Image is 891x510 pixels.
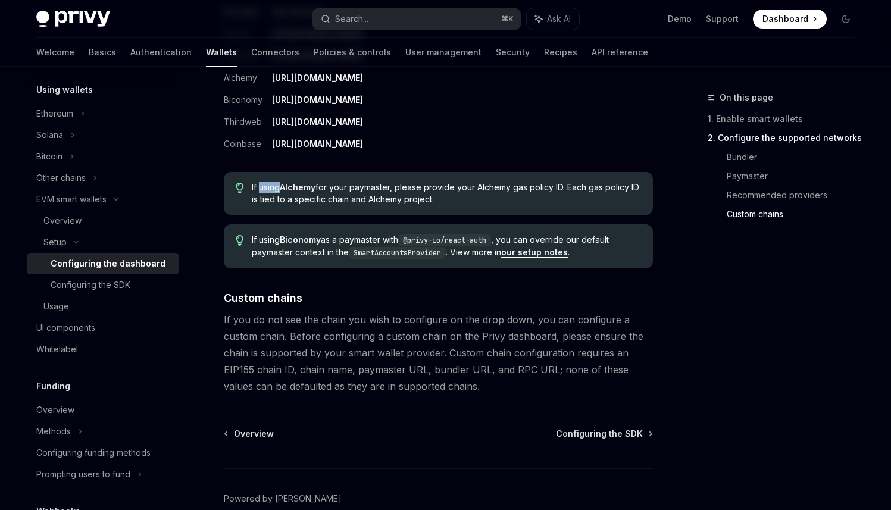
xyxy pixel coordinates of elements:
span: Configuring the SDK [556,428,643,440]
button: Search...⌘K [312,8,521,30]
div: EVM smart wallets [36,192,107,206]
div: Prompting users to fund [36,467,130,481]
strong: Biconomy [280,234,321,245]
td: Alchemy [224,67,267,89]
span: If using for your paymaster, please provide your Alchemy gas policy ID. Each gas policy ID is tie... [252,182,640,205]
div: Overview [43,214,82,228]
td: Biconomy [224,89,267,111]
a: Authentication [130,38,192,67]
span: Overview [234,428,274,440]
a: Configuring the SDK [27,274,179,296]
a: Powered by [PERSON_NAME] [224,493,342,505]
a: Support [706,13,739,25]
span: On this page [720,90,773,105]
div: Ethereum [36,107,73,121]
a: 1. Enable smart wallets [708,109,865,129]
div: Usage [43,299,69,314]
a: Demo [668,13,692,25]
div: Solana [36,128,63,142]
td: Thirdweb [224,111,267,133]
span: Ask AI [547,13,571,25]
div: UI components [36,321,95,335]
svg: Tip [236,235,244,246]
a: Recipes [544,38,577,67]
div: Setup [43,235,67,249]
a: Configuring funding methods [27,442,179,464]
span: ⌘ K [501,14,514,24]
span: Custom chains [224,290,302,306]
a: Welcome [36,38,74,67]
h5: Using wallets [36,83,93,97]
div: Configuring the dashboard [51,256,165,271]
a: Recommended providers [727,186,865,205]
span: If using as a paymaster with , you can override our default paymaster context in the . View more ... [252,234,640,259]
span: Dashboard [762,13,808,25]
a: Usage [27,296,179,317]
a: Configuring the dashboard [27,253,179,274]
a: Paymaster [727,167,865,186]
a: Security [496,38,530,67]
a: Policies & controls [314,38,391,67]
a: Basics [89,38,116,67]
a: API reference [592,38,648,67]
a: Overview [27,210,179,231]
code: SmartAccountsProvider [349,247,446,259]
svg: Tip [236,183,244,193]
img: dark logo [36,11,110,27]
a: Overview [27,399,179,421]
div: Whitelabel [36,342,78,356]
a: Overview [225,428,274,440]
code: @privy-io/react-auth [398,234,491,246]
a: Whitelabel [27,339,179,360]
div: Search... [335,12,368,26]
button: Toggle dark mode [836,10,855,29]
div: Bitcoin [36,149,62,164]
h5: Funding [36,379,70,393]
a: 2. Configure the supported networks [708,129,865,148]
span: If you do not see the chain you wish to configure on the drop down, you can configure a custom ch... [224,311,653,395]
a: Configuring the SDK [556,428,652,440]
strong: Alchemy [280,182,315,192]
a: Connectors [251,38,299,67]
a: Wallets [206,38,237,67]
a: [URL][DOMAIN_NAME] [272,95,363,105]
a: [URL][DOMAIN_NAME] [272,117,363,127]
a: UI components [27,317,179,339]
div: Overview [36,403,74,417]
a: Custom chains [727,205,865,224]
a: [URL][DOMAIN_NAME] [272,139,363,149]
a: [URL][DOMAIN_NAME] [272,73,363,83]
button: Ask AI [527,8,579,30]
td: Coinbase [224,133,267,155]
a: Bundler [727,148,865,167]
div: Configuring the SDK [51,278,130,292]
a: User management [405,38,482,67]
a: Dashboard [753,10,827,29]
a: our setup notes [501,247,568,258]
div: Other chains [36,171,86,185]
div: Configuring funding methods [36,446,151,460]
div: Methods [36,424,71,439]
